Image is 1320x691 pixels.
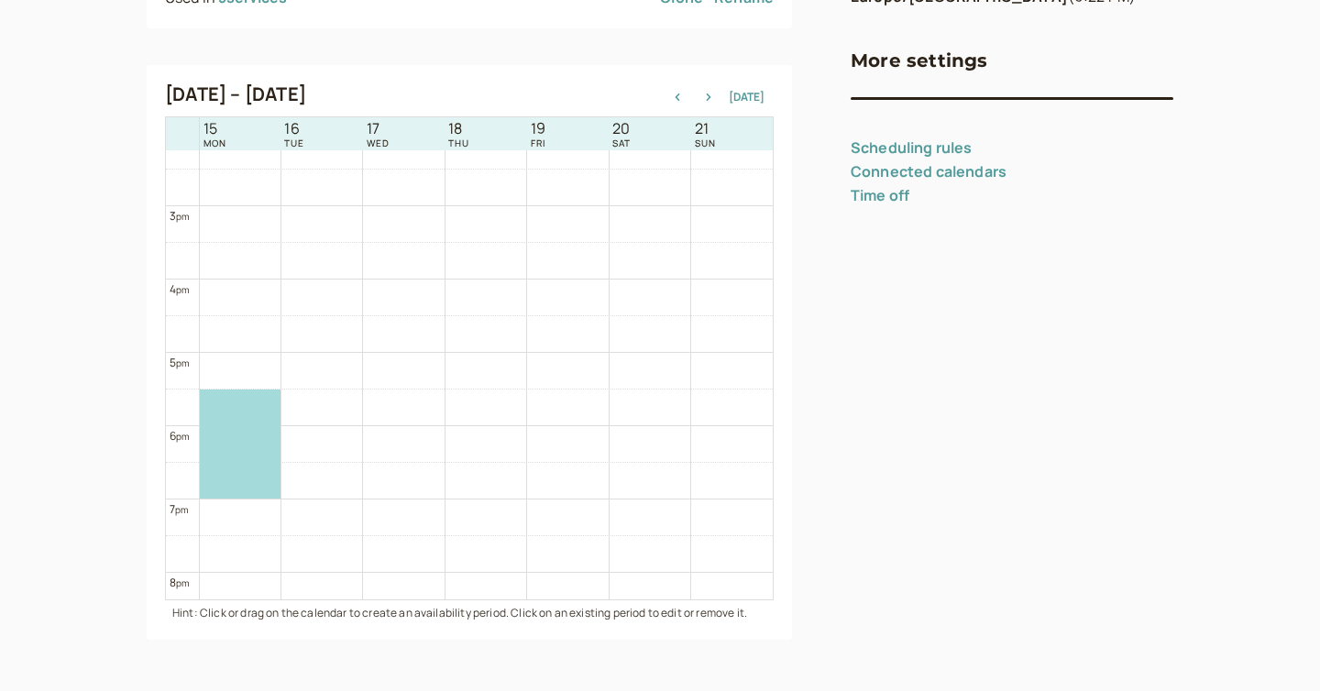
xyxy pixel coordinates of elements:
a: September 17, 2025 [363,118,393,150]
span: 19 [531,120,545,137]
span: 17 [367,120,390,137]
span: 18 [448,120,469,137]
h3: More settings [851,46,988,75]
span: 15 [203,120,226,137]
a: September 21, 2025 [691,118,720,150]
span: THU [448,137,469,148]
span: 20 [612,120,631,137]
div: 8 [170,574,190,591]
span: 21 [695,120,716,137]
iframe: Chat Widget [1228,603,1320,691]
span: pm [176,356,189,369]
span: pm [176,210,189,223]
a: September 18, 2025 [445,118,473,150]
button: [DATE] [729,91,764,104]
div: 5:30 PM – 7:00 PM one time [200,389,280,499]
a: Scheduling rules [851,137,973,158]
a: Time off [851,185,909,205]
a: September 15, 2025 [200,118,230,150]
div: Hint: Click or drag on the calendar to create an availability period. Click on an existing period... [165,600,774,621]
h2: [DATE] – [DATE] [165,83,306,105]
div: 3 [170,207,190,225]
div: 6 [170,427,190,444]
span: FRI [531,137,545,148]
span: SUN [695,137,716,148]
span: pm [176,283,189,296]
span: WED [367,137,390,148]
span: pm [175,503,188,516]
div: 7 [170,500,189,518]
a: Connected calendars [851,161,1006,181]
span: TUE [284,137,304,148]
a: September 16, 2025 [280,118,308,150]
span: SAT [612,137,631,148]
span: pm [176,576,189,589]
a: September 20, 2025 [609,118,634,150]
div: 4 [170,280,190,298]
div: 5 [170,354,190,371]
span: MON [203,137,226,148]
span: pm [176,430,189,443]
a: September 19, 2025 [527,118,549,150]
span: 16 [284,120,304,137]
